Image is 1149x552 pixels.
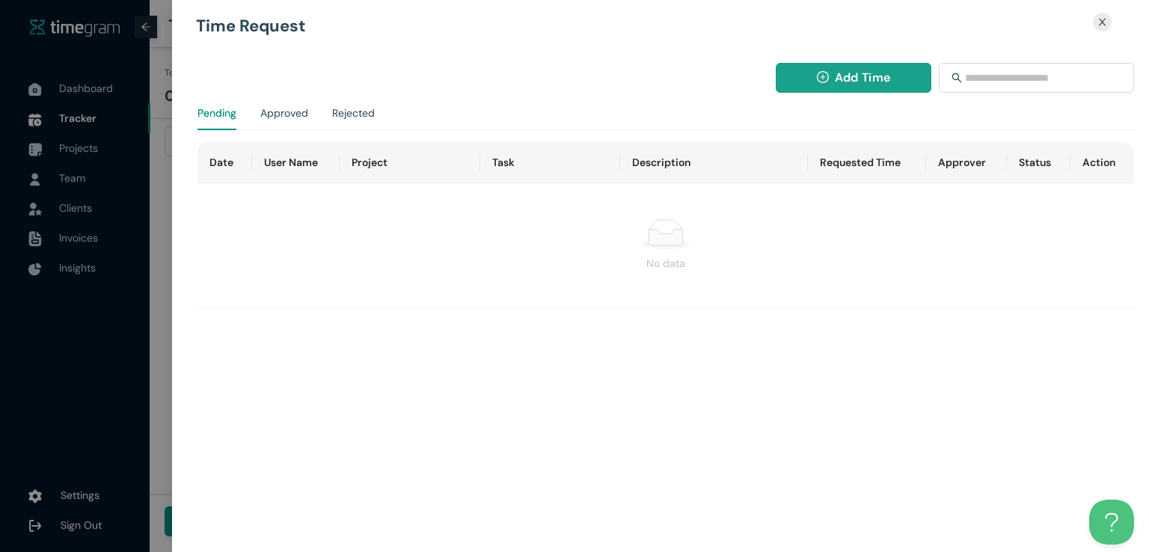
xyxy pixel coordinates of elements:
th: Status [1007,142,1070,183]
th: Task [480,142,621,183]
div: Approved [260,105,308,121]
th: Description [620,142,807,183]
th: Action [1070,142,1135,183]
th: Requested Time [808,142,926,183]
th: User Name [252,142,340,183]
th: Project [340,142,480,183]
th: Date [197,142,251,183]
div: Pending [197,105,236,121]
th: Approver [926,142,1007,183]
span: search [952,73,962,83]
div: No data [209,255,1122,272]
iframe: Toggle Customer Support [1089,500,1134,545]
span: Add Time [835,68,890,87]
h1: Time Request [196,18,970,34]
div: Rejected [332,105,375,121]
button: Close [1088,12,1116,32]
button: plus-circleAdd Time [776,63,932,93]
span: plus-circle [817,71,829,85]
span: close [1097,17,1107,27]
